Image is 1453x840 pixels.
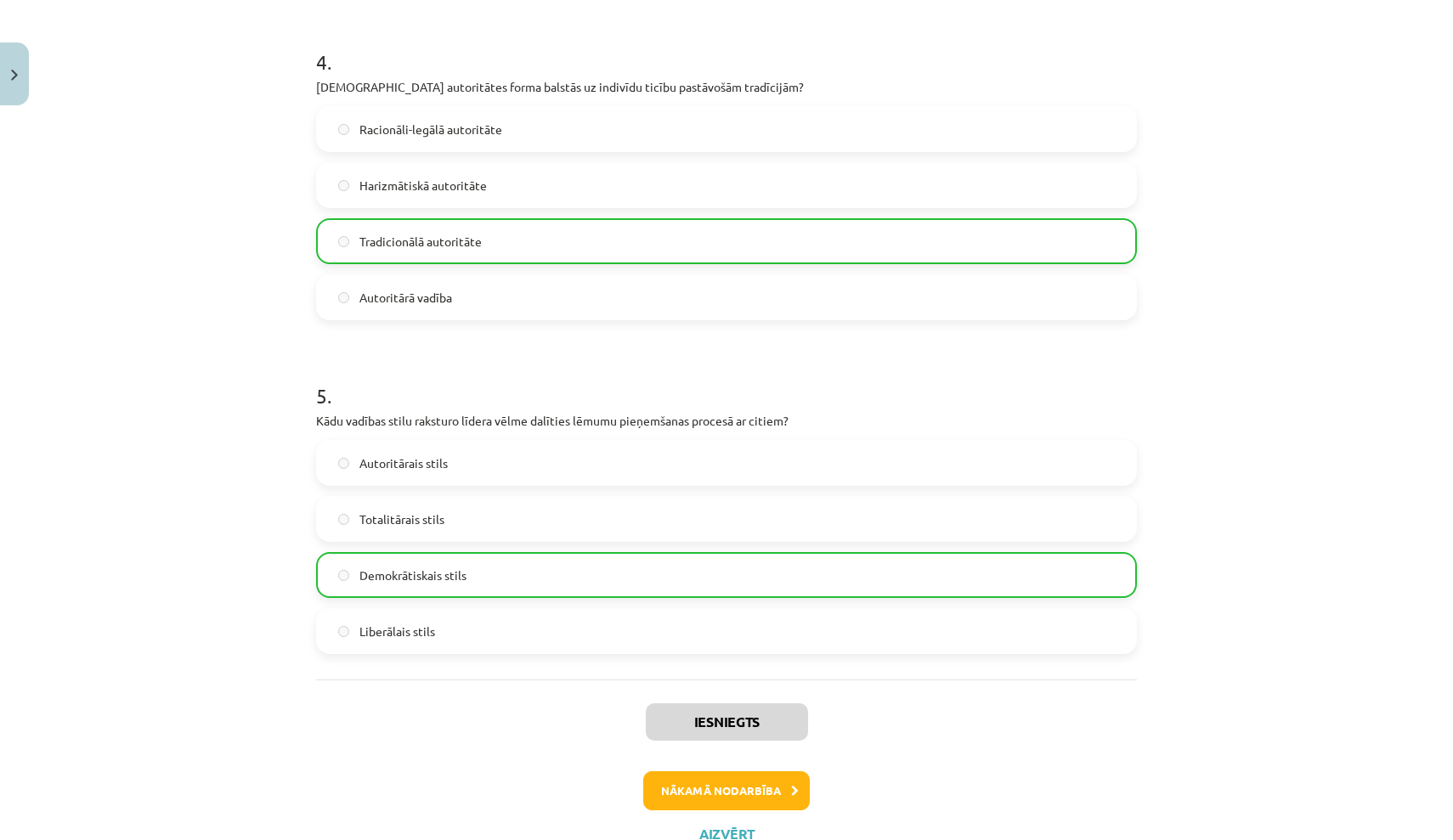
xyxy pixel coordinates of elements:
span: Liberālais stils [359,623,435,640]
span: Tradicionālā autoritāte [359,233,482,251]
input: Totalitārais stils [338,514,349,525]
input: Harizmātiskā autoritāte [338,180,349,191]
input: Demokrātiskais stils [338,570,349,581]
input: Autoritārais stils [338,458,349,469]
h1: 4 . [316,20,1137,73]
button: Nākamā nodarbība [643,771,810,810]
h1: 5 . [316,354,1137,407]
p: Kādu vadības stilu raksturo līdera vēlme dalīties lēmumu pieņemšanas procesā ar citiem? [316,412,1137,430]
input: Liberālais stils [338,626,349,637]
span: Harizmātiskā autoritāte [359,177,487,194]
input: Autoritārā vadība [338,292,349,303]
img: icon-close-lesson-0947bae3869378f0d4975bcd49f059093ad1ed9edebbc8119c70593378902aed.svg [11,70,18,81]
p: [DEMOGRAPHIC_DATA] autoritātes forma balstās uz indivīdu ticību pastāvošām tradīcijām? [316,78,1137,96]
span: Autoritārā vadība [359,289,452,307]
input: Tradicionālā autoritāte [338,236,349,247]
span: Racionāli-legālā autoritāte [359,121,502,138]
input: Racionāli-legālā autoritāte [338,124,349,135]
span: Totalitārais stils [359,510,444,528]
button: Iesniegts [646,703,808,741]
span: Autoritārais stils [359,454,448,472]
span: Demokrātiskais stils [359,567,466,584]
